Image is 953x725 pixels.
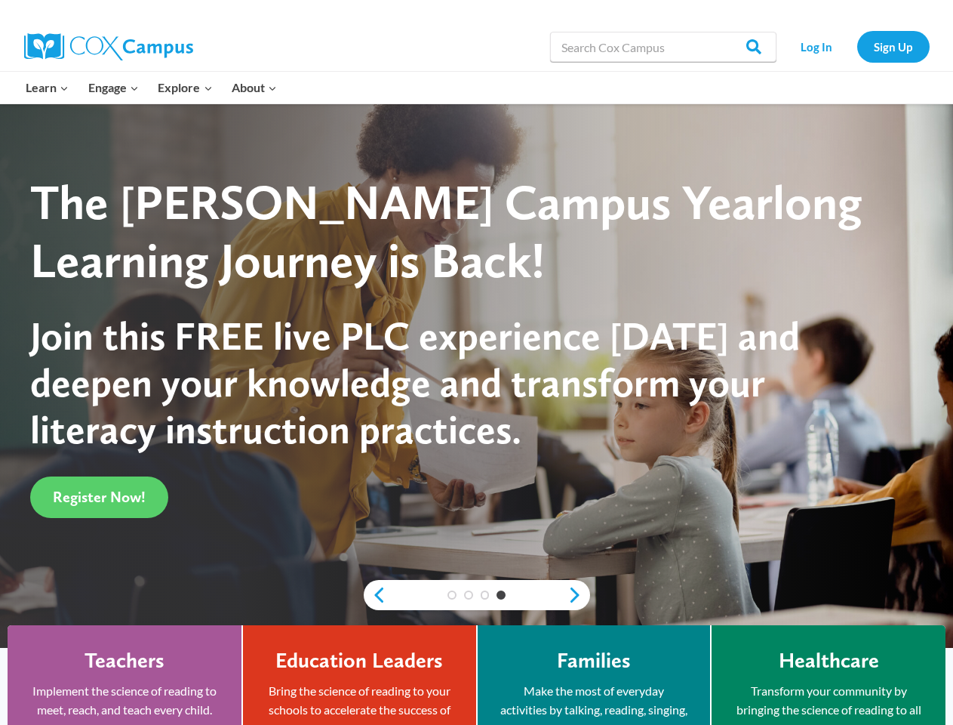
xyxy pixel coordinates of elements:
[30,312,800,454] span: Join this FREE live PLC experience [DATE] and deepen your knowledge and transform your literacy i...
[78,72,149,103] button: Child menu of Engage
[550,32,776,62] input: Search Cox Campus
[275,648,443,674] h4: Education Leaders
[53,488,146,506] span: Register Now!
[784,31,850,62] a: Log In
[30,477,168,518] a: Register Now!
[149,72,223,103] button: Child menu of Explore
[30,681,219,720] p: Implement the science of reading to meet, reach, and teach every child.
[24,33,193,60] img: Cox Campus
[30,174,896,290] div: The [PERSON_NAME] Campus Yearlong Learning Journey is Back!
[779,648,879,674] h4: Healthcare
[784,31,930,62] nav: Secondary Navigation
[222,72,287,103] button: Child menu of About
[857,31,930,62] a: Sign Up
[17,72,79,103] button: Child menu of Learn
[17,72,287,103] nav: Primary Navigation
[85,648,164,674] h4: Teachers
[557,648,631,674] h4: Families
